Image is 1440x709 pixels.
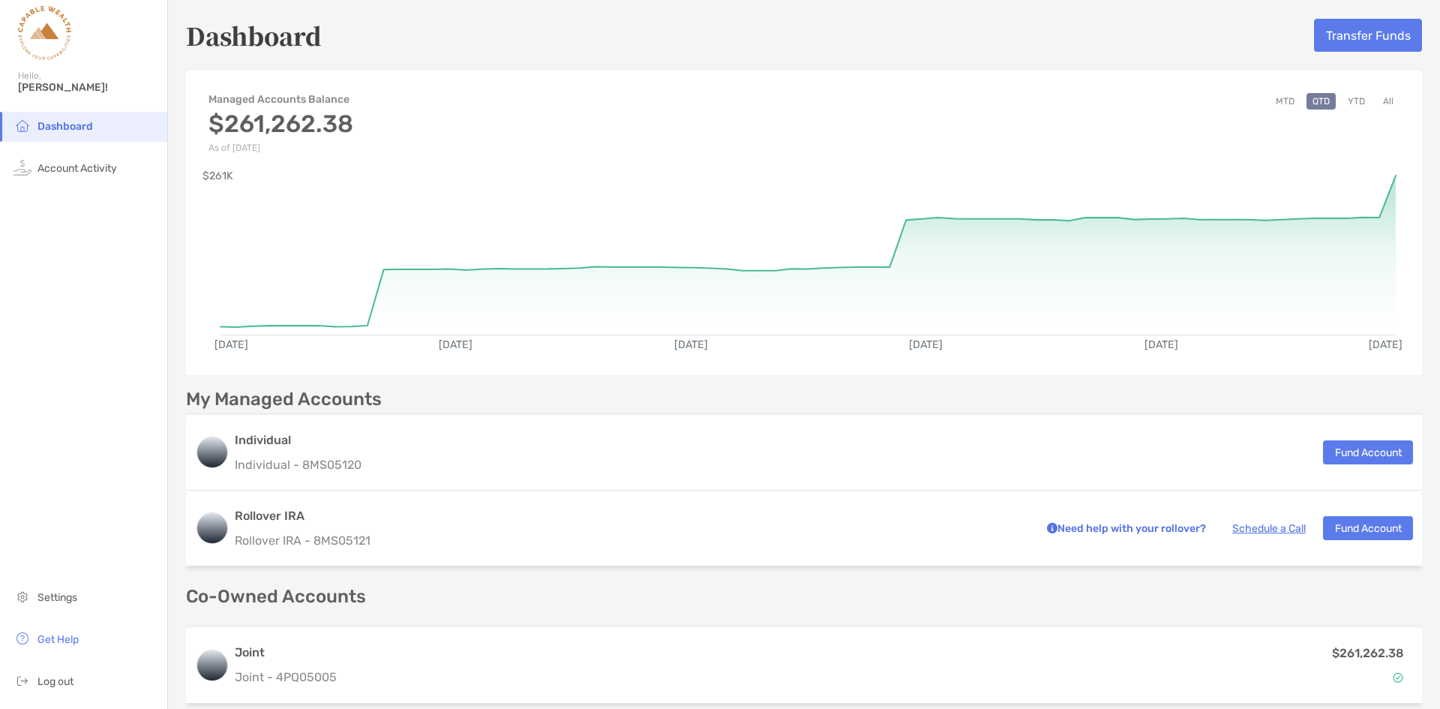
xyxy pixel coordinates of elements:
p: Joint - 4PQ05005 [235,668,337,686]
button: Transfer Funds [1314,19,1422,52]
span: Dashboard [37,120,93,133]
button: Fund Account [1323,440,1413,464]
button: QTD [1306,93,1336,110]
span: Get Help [37,633,79,646]
img: Account Status icon [1393,672,1403,683]
text: [DATE] [214,338,248,351]
span: Account Activity [37,162,117,175]
p: Rollover IRA - 8MS05121 [235,531,1026,550]
img: settings icon [13,587,31,605]
p: As of [DATE] [208,143,353,153]
h3: Individual [235,431,361,449]
text: [DATE] [909,338,943,351]
h3: $261,262.38 [208,110,353,138]
h3: Joint [235,644,337,662]
span: Settings [37,591,77,604]
button: YTD [1342,93,1371,110]
img: logo account [197,513,227,543]
img: logo account [197,437,227,467]
h4: Managed Accounts Balance [208,93,353,106]
text: [DATE] [439,338,472,351]
img: household icon [13,116,31,134]
button: MTD [1270,93,1300,110]
img: get-help icon [13,629,31,647]
p: $261,262.38 [1332,644,1404,662]
span: [PERSON_NAME]! [18,81,158,94]
p: My Managed Accounts [186,390,382,409]
button: Fund Account [1323,516,1413,540]
text: [DATE] [1369,338,1402,351]
span: Log out [37,675,73,688]
text: [DATE] [1144,338,1178,351]
img: Zoe Logo [18,6,71,60]
h5: Dashboard [186,18,322,53]
img: logo account [197,650,227,680]
img: logout icon [13,671,31,689]
h3: Rollover IRA [235,507,1026,525]
text: $261K [202,170,233,182]
a: Schedule a Call [1232,522,1306,535]
img: activity icon [13,158,31,176]
p: Need help with your rollover? [1043,519,1206,538]
p: Individual - 8MS05120 [235,455,361,474]
text: [DATE] [674,338,708,351]
button: All [1377,93,1399,110]
p: Co-Owned Accounts [186,587,1422,606]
